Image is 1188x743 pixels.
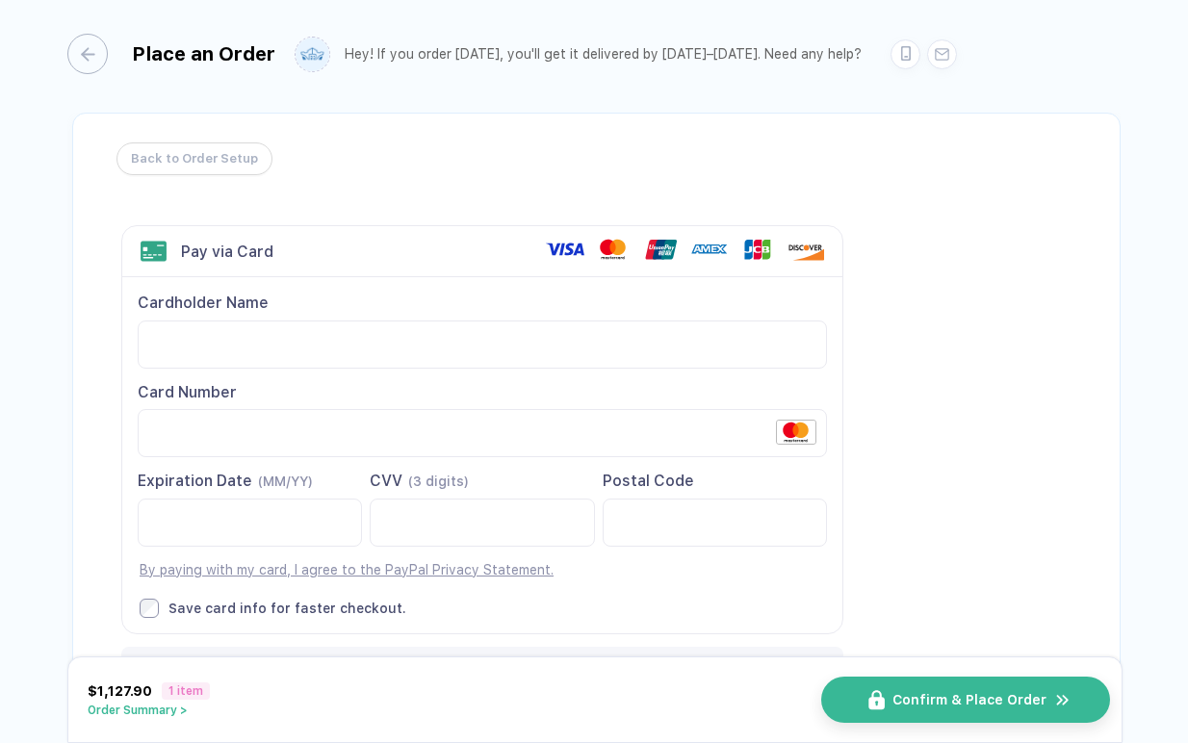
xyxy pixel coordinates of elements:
span: Back to Order Setup [131,143,258,174]
button: Back to Order Setup [116,142,272,175]
div: Cardholder Name [138,293,827,314]
iframe: Secure Credit Card Frame - Expiration Date [154,500,346,546]
img: icon [868,690,885,710]
div: CVV [370,471,594,492]
button: Order Summary > [88,704,210,717]
span: (MM/YY) [258,474,313,489]
span: Confirm & Place Order [892,692,1046,707]
div: Place an Order [132,42,275,65]
div: Card Number [138,382,827,403]
input: Save card info for faster checkout. [140,599,159,618]
div: Pay via Card [181,243,273,261]
div: Expiration Date [138,471,362,492]
iframe: Secure Credit Card Frame - Postal Code [619,500,811,546]
button: iconConfirm & Place Ordericon [821,677,1110,723]
div: Save card info for faster checkout. [168,600,406,617]
a: By paying with my card, I agree to the PayPal Privacy Statement. [140,562,554,577]
span: (3 digits) [408,474,469,489]
iframe: Secure Credit Card Frame - CVV [386,500,578,546]
span: 1 item [162,682,210,700]
img: icon [1054,691,1072,709]
iframe: Secure Credit Card Frame - Credit Card Number [154,410,811,456]
div: Choose another way to pay [121,647,843,700]
div: Hey! If you order [DATE], you'll get it delivered by [DATE]–[DATE]. Need any help? [345,46,862,63]
img: user profile [296,38,329,71]
span: $1,127.90 [88,683,152,699]
iframe: Secure Credit Card Frame - Cardholder Name [154,321,811,368]
div: Postal Code [603,471,827,492]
